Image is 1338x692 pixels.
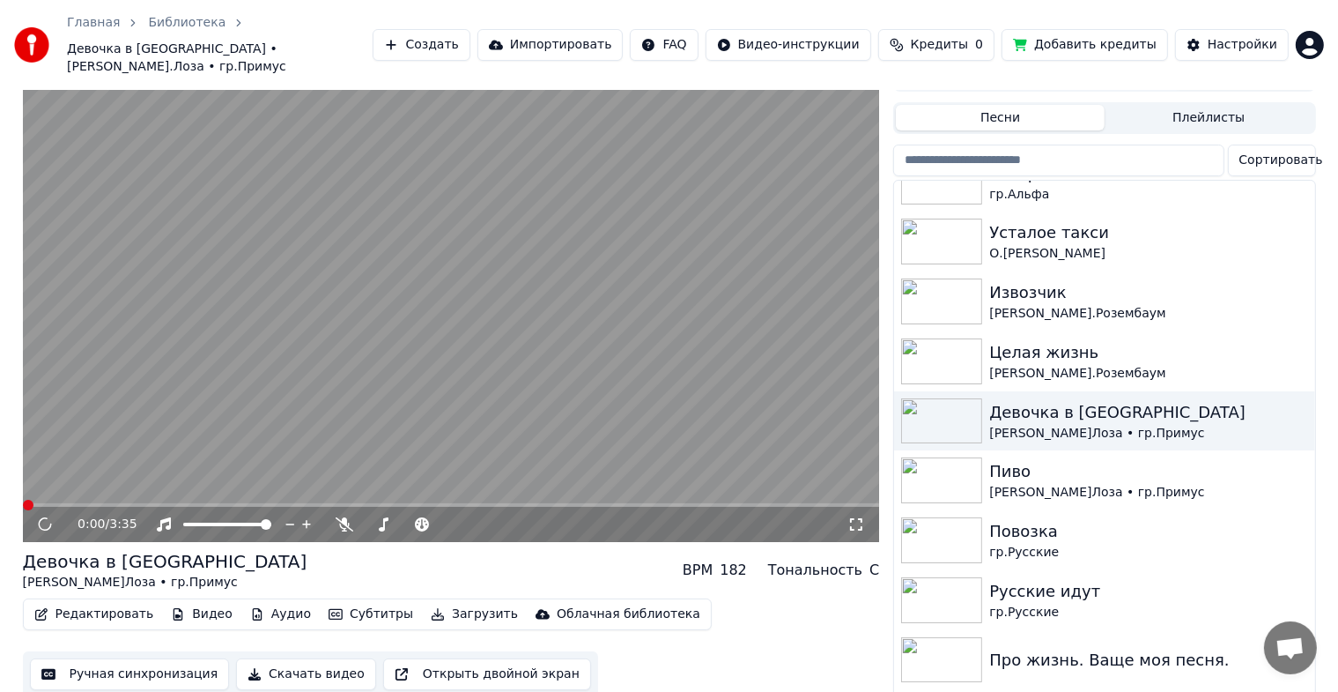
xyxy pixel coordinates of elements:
div: Усталое такси [989,220,1307,245]
div: Пиво [989,459,1307,484]
div: Русские идут [989,579,1307,604]
a: Библиотека [148,14,225,32]
button: Импортировать [477,29,624,61]
div: [PERSON_NAME]Лоза • гр.Примус [989,425,1307,443]
div: Извозчик [989,280,1307,305]
span: Сортировать [1239,152,1323,169]
div: гр.Альфа [989,186,1307,204]
button: Редактировать [27,602,161,627]
span: 0 [975,36,983,54]
nav: breadcrumb [67,14,373,76]
div: [PERSON_NAME]Лоза • гр.Примус [23,574,307,592]
div: [PERSON_NAME].Розембаум [989,365,1307,383]
button: Создать [373,29,469,61]
button: Открыть двойной экран [383,659,591,690]
div: [PERSON_NAME].Розембаум [989,305,1307,323]
div: BPM [683,560,713,581]
button: Ручная синхронизация [30,659,230,690]
div: Настройки [1208,36,1277,54]
span: 3:35 [109,516,137,533]
div: Целая жизнь [989,340,1307,365]
button: Видео [164,602,240,627]
div: Повозка [989,519,1307,544]
span: 0:00 [78,516,105,533]
div: О.[PERSON_NAME] [989,245,1307,263]
img: youka [14,27,49,63]
button: Субтитры [322,602,420,627]
button: Настройки [1175,29,1289,61]
button: Загрузить [424,602,525,627]
div: Девочка в [GEOGRAPHIC_DATA] [23,549,307,574]
button: Песни [896,105,1105,130]
button: FAQ [630,29,698,61]
div: [PERSON_NAME]Лоза • гр.Примус [989,484,1307,502]
a: Открытый чат [1264,621,1317,674]
a: Главная [67,14,120,32]
button: Кредиты0 [878,29,994,61]
div: C [869,560,879,581]
div: 182 [720,560,747,581]
div: гр.Русские [989,544,1307,562]
div: Тональность [768,560,862,581]
button: Плейлисты [1105,105,1313,130]
div: Облачная библиотека [557,606,700,623]
button: Добавить кредиты [1002,29,1168,61]
div: Девочка в [GEOGRAPHIC_DATA] [989,400,1307,425]
span: Девочка в [GEOGRAPHIC_DATA] • [PERSON_NAME].Лоза • гр.Примус [67,41,373,76]
button: Видео-инструкции [706,29,871,61]
div: Про жизнь. Ваще моя песня. [989,648,1307,673]
span: Кредиты [911,36,968,54]
div: гр.Русские [989,604,1307,621]
button: Аудио [243,602,318,627]
div: / [78,516,120,533]
button: Скачать видео [236,659,376,690]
